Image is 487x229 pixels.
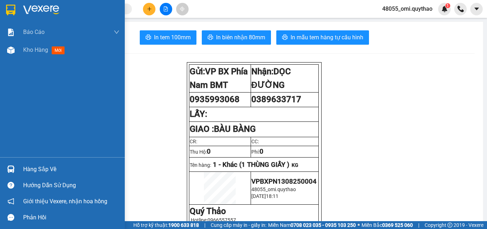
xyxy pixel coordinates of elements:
[6,5,15,15] img: logo-vxr
[189,146,251,157] td: Thu Hộ:
[23,46,48,53] span: Kho hàng
[154,33,191,42] span: In tem 100mm
[251,66,291,90] span: DỌC ĐƯỜNG
[251,146,319,157] td: Phí:
[202,30,271,45] button: printerIn biên nhận 80mm
[7,214,14,221] span: message
[282,34,288,41] span: printer
[7,165,15,173] img: warehouse-icon
[216,33,265,42] span: In biên nhận 80mm
[143,3,155,15] button: plus
[23,28,45,36] span: Báo cáo
[251,178,317,185] span: VPBXPN1308250004
[445,3,450,8] sup: 1
[268,221,356,229] span: Miền Nam
[470,3,483,15] button: caret-down
[260,148,263,155] span: 0
[23,197,107,206] span: Giới thiệu Vexere, nhận hoa hồng
[191,217,236,223] span: Hotline:
[207,217,236,223] span: 0966557557
[251,66,291,90] strong: Nhận:
[190,124,256,134] strong: GIAO :
[163,6,168,11] span: file-add
[7,198,14,205] span: notification
[266,193,278,199] span: 18:11
[133,221,199,229] span: Hỗ trợ kỹ thuật:
[213,161,289,169] span: 1 - Khác (1 THÙNG GIẤY )
[211,221,266,229] span: Cung cấp máy in - giấy in:
[251,193,266,199] span: [DATE]
[190,94,240,104] span: 0935993068
[251,94,301,104] span: 0389633717
[214,124,256,134] span: BÀU BÀNG
[473,6,480,12] span: caret-down
[291,222,356,228] strong: 0708 023 035 - 0935 103 250
[168,222,199,228] strong: 1900 633 818
[447,223,452,228] span: copyright
[362,221,413,229] span: Miền Bắc
[180,6,185,11] span: aim
[457,6,464,12] img: phone-icon
[376,4,438,13] span: 48055_omi.quythao
[382,222,413,228] strong: 0369 525 060
[207,148,211,155] span: 0
[140,30,196,45] button: printerIn tem 100mm
[358,224,360,226] span: ⚪️
[190,66,248,90] span: VP BX Phía Nam BMT
[204,221,205,229] span: |
[190,66,248,90] strong: Gửi:
[190,161,318,169] p: Tên hàng:
[23,212,119,223] div: Phản hồi
[292,162,298,168] span: KG
[176,3,189,15] button: aim
[251,137,319,146] td: CC:
[7,46,15,54] img: warehouse-icon
[52,46,65,54] span: mới
[441,6,448,12] img: icon-new-feature
[147,6,152,11] span: plus
[189,137,251,146] td: CR:
[418,221,419,229] span: |
[7,182,14,189] span: question-circle
[446,3,449,8] span: 1
[160,3,172,15] button: file-add
[23,180,119,191] div: Hướng dẫn sử dụng
[190,206,226,216] strong: Quý Thảo
[114,29,119,35] span: down
[251,186,296,192] span: 48055_omi.quythao
[207,34,213,41] span: printer
[276,30,369,45] button: printerIn mẫu tem hàng tự cấu hình
[291,33,363,42] span: In mẫu tem hàng tự cấu hình
[7,29,15,36] img: solution-icon
[145,34,151,41] span: printer
[23,164,119,175] div: Hàng sắp về
[190,109,207,119] strong: LẤY:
